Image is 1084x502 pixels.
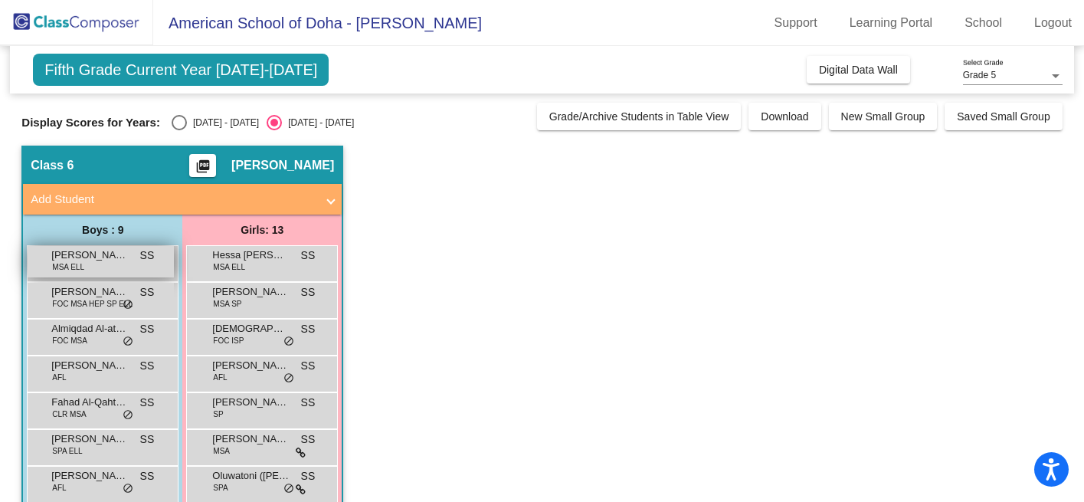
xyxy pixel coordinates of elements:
[301,284,316,300] span: SS
[140,395,155,411] span: SS
[213,372,227,383] span: AFL
[283,372,294,385] span: do_not_disturb_alt
[212,321,289,336] span: [DEMOGRAPHIC_DATA][PERSON_NAME]
[123,409,133,422] span: do_not_disturb_alt
[23,215,182,245] div: Boys : 9
[140,248,155,264] span: SS
[283,483,294,495] span: do_not_disturb_alt
[212,468,289,484] span: Oluwatoni ([PERSON_NAME]
[189,154,216,177] button: Print Students Details
[301,431,316,448] span: SS
[212,431,289,447] span: [PERSON_NAME]
[549,110,729,123] span: Grade/Archive Students in Table View
[231,158,334,173] span: [PERSON_NAME]
[301,248,316,264] span: SS
[52,372,66,383] span: AFL
[282,116,354,130] div: [DATE] - [DATE]
[301,321,316,337] span: SS
[819,64,898,76] span: Digital Data Wall
[140,358,155,374] span: SS
[283,336,294,348] span: do_not_disturb_alt
[194,159,212,180] mat-icon: picture_as_pdf
[52,261,84,273] span: MSA ELL
[52,408,86,420] span: CLR MSA
[762,11,830,35] a: Support
[31,158,74,173] span: Class 6
[301,358,316,374] span: SS
[963,70,996,80] span: Grade 5
[837,11,945,35] a: Learning Portal
[212,395,289,410] span: [PERSON_NAME]
[213,298,241,310] span: MSA SP
[51,321,128,336] span: Almiqdad Al-attiyah
[52,335,87,346] span: FOC MSA
[212,248,289,263] span: Hessa [PERSON_NAME]
[212,284,289,300] span: [PERSON_NAME]
[52,445,82,457] span: SPA ELL
[213,482,228,494] span: SPA
[829,103,938,130] button: New Small Group
[153,11,482,35] span: American School of Doha - [PERSON_NAME]
[123,336,133,348] span: do_not_disturb_alt
[52,482,66,494] span: AFL
[140,321,155,337] span: SS
[957,110,1050,123] span: Saved Small Group
[52,298,133,310] span: FOC MSA HEP SP ELL
[123,299,133,311] span: do_not_disturb_alt
[21,116,160,130] span: Display Scores for Years:
[51,248,128,263] span: [PERSON_NAME]
[1022,11,1084,35] a: Logout
[761,110,808,123] span: Download
[51,284,128,300] span: [PERSON_NAME]
[51,395,128,410] span: Fahad Al-Qahtani
[31,191,316,208] mat-panel-title: Add Student
[213,408,223,420] span: SP
[301,468,316,484] span: SS
[172,115,354,130] mat-radio-group: Select an option
[182,215,342,245] div: Girls: 13
[301,395,316,411] span: SS
[33,54,329,86] span: Fifth Grade Current Year [DATE]-[DATE]
[51,358,128,373] span: [PERSON_NAME]
[140,468,155,484] span: SS
[213,445,230,457] span: MSA
[213,261,245,273] span: MSA ELL
[807,56,910,84] button: Digital Data Wall
[51,468,128,484] span: [PERSON_NAME]
[841,110,925,123] span: New Small Group
[212,358,289,373] span: [PERSON_NAME]
[140,431,155,448] span: SS
[51,431,128,447] span: [PERSON_NAME] [PERSON_NAME]
[537,103,742,130] button: Grade/Archive Students in Table View
[23,184,342,215] mat-expansion-panel-header: Add Student
[123,483,133,495] span: do_not_disturb_alt
[140,284,155,300] span: SS
[945,103,1062,130] button: Saved Small Group
[952,11,1014,35] a: School
[187,116,259,130] div: [DATE] - [DATE]
[213,335,244,346] span: FOC ISP
[748,103,820,130] button: Download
